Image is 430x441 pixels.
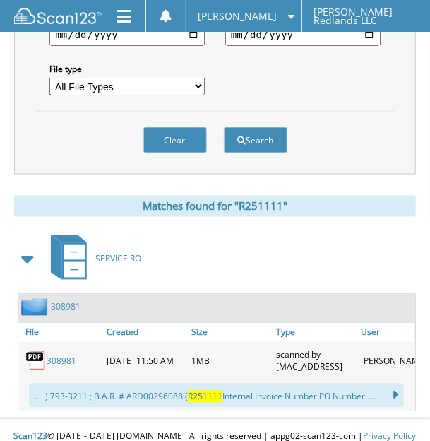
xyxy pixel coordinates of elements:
[14,196,416,217] div: Matches found for "R251111"
[18,323,103,342] a: File
[359,373,430,441] iframe: Chat Widget
[225,23,381,46] input: end
[103,346,188,377] div: [DATE] 11:50 AM
[21,298,51,316] img: folder2.png
[103,323,188,342] a: Created
[14,8,102,23] img: scan123-logo-white.svg
[49,63,205,75] label: File type
[49,23,205,46] input: start
[29,384,404,408] div: .... ) 793-3211 ; B.A.R. # ARD00296088 ( Internal Invoice Number PO Number ....
[224,127,287,153] button: Search
[188,323,273,342] a: Size
[47,355,76,367] a: 308981
[198,12,277,20] span: [PERSON_NAME]
[273,323,357,342] a: Type
[188,391,222,403] span: R251111
[273,346,357,377] div: scanned by [MAC_ADDRESS]
[143,127,207,153] button: Clear
[42,231,141,287] a: SERVICE RO
[25,351,47,372] img: PDF.png
[51,301,80,313] a: 308981
[95,253,141,265] span: SERVICE RO
[188,346,273,377] div: 1MB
